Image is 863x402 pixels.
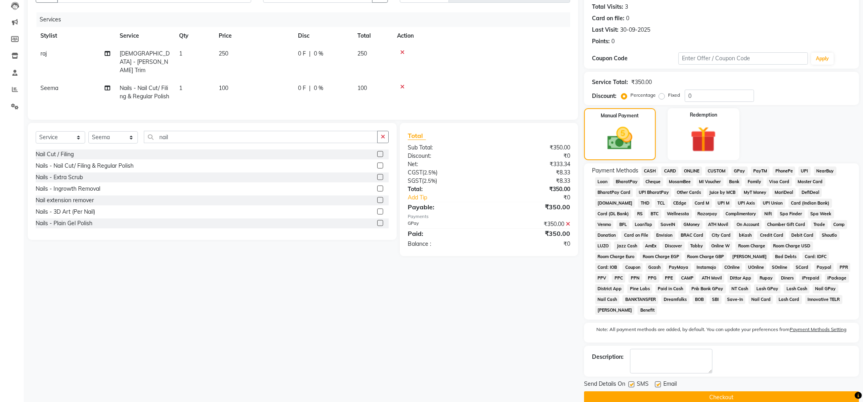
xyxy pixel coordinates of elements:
span: Spa Finder [777,209,805,218]
span: AmEx [643,241,659,251]
div: Coupon Code [592,54,678,63]
span: Visa Card [767,177,792,186]
input: Enter Offer / Coupon Code [678,52,808,65]
span: CUSTOM [705,167,728,176]
div: Net: [402,160,489,168]
div: Services [36,12,576,27]
span: PPG [645,274,659,283]
span: Bank [727,177,742,186]
th: Price [214,27,293,45]
span: BANKTANSFER [622,295,658,304]
th: Stylist [36,27,115,45]
span: Card: IOB [595,263,620,272]
span: 1 [179,84,182,92]
span: District App [595,284,624,293]
span: bKash [737,231,754,240]
div: 3 [625,3,628,11]
th: Action [392,27,570,45]
label: Manual Payment [601,112,639,119]
span: MosamBee [666,177,693,186]
div: Card on file: [592,14,624,23]
div: ₹350.00 [489,220,576,228]
span: CASH [642,167,659,176]
div: ₹350.00 [489,185,576,193]
div: ( ) [402,177,489,185]
span: Nails - Nail Cut/ Filing & Regular Polish [120,84,169,100]
span: [DOMAIN_NAME] [595,199,635,208]
div: Nails - 3D Art (Per Nail) [36,208,95,216]
span: Master Card [795,177,825,186]
span: Room Charge GBP [685,252,727,261]
div: Nail extension remover [36,196,94,205]
span: Card on File [621,231,651,240]
span: Nift [762,209,774,218]
th: Disc [293,27,353,45]
span: UOnline [745,263,766,272]
span: Email [663,380,677,390]
span: 0 % [314,50,323,58]
span: Discover [663,241,685,251]
span: Trade [811,220,828,229]
span: Benefit [638,306,657,315]
span: PayMaya [666,263,691,272]
span: 0 % [314,84,323,92]
span: SCard [793,263,811,272]
div: ₹8.33 [489,168,576,177]
span: 250 [219,50,228,57]
span: iPrepaid [799,274,822,283]
label: Note: All payment methods are added, by default. You can update your preferences from [592,326,851,336]
div: Nail Cut / Filing [36,150,74,159]
input: Search or Scan [144,131,378,143]
span: Coupon [622,263,643,272]
span: SGST [408,177,422,184]
span: SOnline [769,263,790,272]
div: ₹0 [489,152,576,160]
span: 1 [179,50,182,57]
span: PPV [595,274,609,283]
div: Discount: [402,152,489,160]
span: Paid in Cash [655,284,686,293]
span: UPI M [715,199,732,208]
span: Nail GPay [813,284,838,293]
span: BRAC Card [678,231,706,240]
span: Bad Debts [773,252,799,261]
span: SMS [637,380,649,390]
span: BOB [693,295,706,304]
div: Nails - Extra Scrub [36,173,83,182]
div: Description: [592,353,624,361]
span: | [309,50,311,58]
span: Other Cards [674,188,704,197]
span: PayTM [751,167,770,176]
img: _gift.svg [682,123,724,155]
span: 2.5% [424,178,435,184]
label: Percentage [630,92,656,99]
span: Nail Card [748,295,773,304]
span: SaveIN [658,220,678,229]
span: 100 [357,84,367,92]
span: Lash GPay [754,284,781,293]
div: ₹350.00 [489,144,576,152]
div: Payments [408,213,570,220]
span: RS [634,209,645,218]
span: Jazz Cash [614,241,640,251]
span: Pine Labs [627,284,652,293]
span: Payment Methods [592,167,638,175]
span: [PERSON_NAME] [595,306,635,315]
span: Card (DL Bank) [595,209,632,218]
span: Cheque [643,177,663,186]
div: Nails - Ingrowth Removal [36,185,100,193]
span: NearBuy [814,167,836,176]
span: Room Charge [735,241,768,251]
span: raj [40,50,47,57]
span: GMoney [681,220,703,229]
div: ₹333.34 [489,160,576,168]
span: Card: IDFC [802,252,829,261]
span: Venmo [595,220,614,229]
span: Lash Card [776,295,802,304]
span: Rupay [757,274,775,283]
div: Payable: [402,202,489,212]
span: Gcash [646,263,663,272]
div: Last Visit: [592,26,619,34]
span: UPI BharatPay [636,188,671,197]
div: Nails - Nail Cut/ Filing & Regular Polish [36,162,134,170]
